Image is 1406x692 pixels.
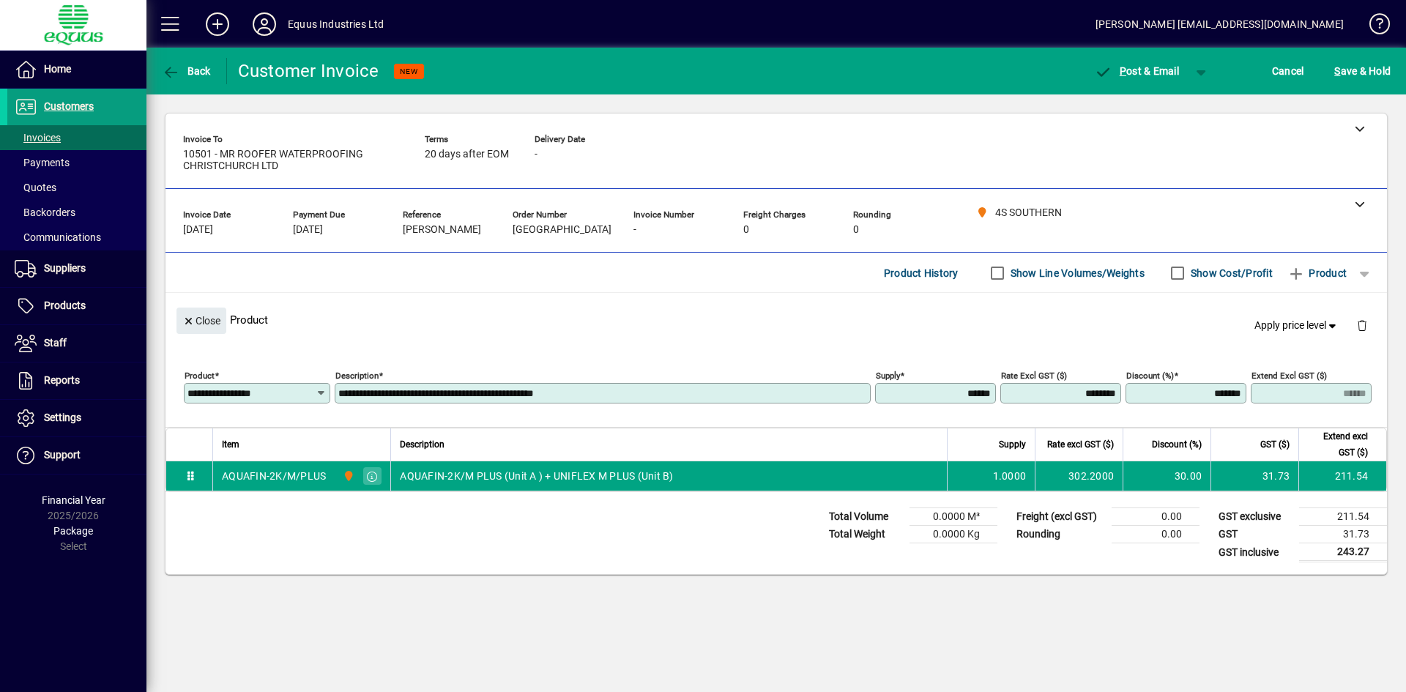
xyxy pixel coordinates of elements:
[1358,3,1388,51] a: Knowledge Base
[1001,371,1067,381] mat-label: Rate excl GST ($)
[173,313,230,327] app-page-header-button: Close
[162,65,211,77] span: Back
[44,412,81,423] span: Settings
[44,63,71,75] span: Home
[44,300,86,311] span: Products
[15,207,75,218] span: Backorders
[1344,319,1380,332] app-page-header-button: Delete
[876,371,900,381] mat-label: Supply
[1211,526,1299,543] td: GST
[7,125,146,150] a: Invoices
[288,12,384,36] div: Equus Industries Ltd
[1308,428,1368,461] span: Extend excl GST ($)
[1280,260,1354,286] button: Product
[7,437,146,474] a: Support
[339,468,356,484] span: 4S SOUTHERN
[1298,461,1386,491] td: 211.54
[1009,526,1112,543] td: Rounding
[884,261,959,285] span: Product History
[999,436,1026,453] span: Supply
[1251,371,1327,381] mat-label: Extend excl GST ($)
[1152,436,1202,453] span: Discount (%)
[1268,58,1308,84] button: Cancel
[1334,65,1340,77] span: S
[7,200,146,225] a: Backorders
[1272,59,1304,83] span: Cancel
[1260,436,1290,453] span: GST ($)
[165,293,1387,346] div: Product
[1299,543,1387,562] td: 243.27
[7,325,146,362] a: Staff
[335,371,379,381] mat-label: Description
[1112,508,1199,526] td: 0.00
[15,132,61,144] span: Invoices
[158,58,215,84] button: Back
[1211,543,1299,562] td: GST inclusive
[878,260,964,286] button: Product History
[222,469,326,483] div: AQUAFIN-2K/M/PLUS
[1123,461,1210,491] td: 30.00
[1047,436,1114,453] span: Rate excl GST ($)
[1112,526,1199,543] td: 0.00
[1287,261,1347,285] span: Product
[1344,308,1380,343] button: Delete
[293,224,323,236] span: [DATE]
[400,469,673,483] span: AQUAFIN-2K/M PLUS (Unit A ) + UNIFLEX M PLUS (Unit B)
[182,309,220,333] span: Close
[15,157,70,168] span: Payments
[1254,318,1339,333] span: Apply price level
[1096,12,1344,36] div: [PERSON_NAME] [EMAIL_ADDRESS][DOMAIN_NAME]
[7,250,146,287] a: Suppliers
[185,371,215,381] mat-label: Product
[44,337,67,349] span: Staff
[183,149,403,172] span: 10501 - MR ROOFER WATERPROOFING CHRISTCHURCH LTD
[1188,266,1273,280] label: Show Cost/Profit
[400,436,445,453] span: Description
[44,100,94,112] span: Customers
[910,526,997,543] td: 0.0000 Kg
[910,508,997,526] td: 0.0000 M³
[513,224,611,236] span: [GEOGRAPHIC_DATA]
[44,449,81,461] span: Support
[7,225,146,250] a: Communications
[44,262,86,274] span: Suppliers
[194,11,241,37] button: Add
[222,436,239,453] span: Item
[535,149,538,160] span: -
[1087,58,1186,84] button: Post & Email
[238,59,379,83] div: Customer Invoice
[241,11,288,37] button: Profile
[1211,508,1299,526] td: GST exclusive
[7,400,146,436] a: Settings
[146,58,227,84] app-page-header-button: Back
[743,224,749,236] span: 0
[7,288,146,324] a: Products
[183,224,213,236] span: [DATE]
[7,175,146,200] a: Quotes
[822,508,910,526] td: Total Volume
[176,308,226,334] button: Close
[7,362,146,399] a: Reports
[400,67,418,76] span: NEW
[1299,526,1387,543] td: 31.73
[403,224,481,236] span: [PERSON_NAME]
[1334,59,1391,83] span: ave & Hold
[1008,266,1145,280] label: Show Line Volumes/Weights
[1094,65,1179,77] span: ost & Email
[44,374,80,386] span: Reports
[15,182,56,193] span: Quotes
[1126,371,1174,381] mat-label: Discount (%)
[822,526,910,543] td: Total Weight
[1009,508,1112,526] td: Freight (excl GST)
[53,525,93,537] span: Package
[633,224,636,236] span: -
[7,150,146,175] a: Payments
[7,51,146,88] a: Home
[1044,469,1114,483] div: 302.2000
[1249,313,1345,339] button: Apply price level
[853,224,859,236] span: 0
[993,469,1027,483] span: 1.0000
[1210,461,1298,491] td: 31.73
[1120,65,1126,77] span: P
[1299,508,1387,526] td: 211.54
